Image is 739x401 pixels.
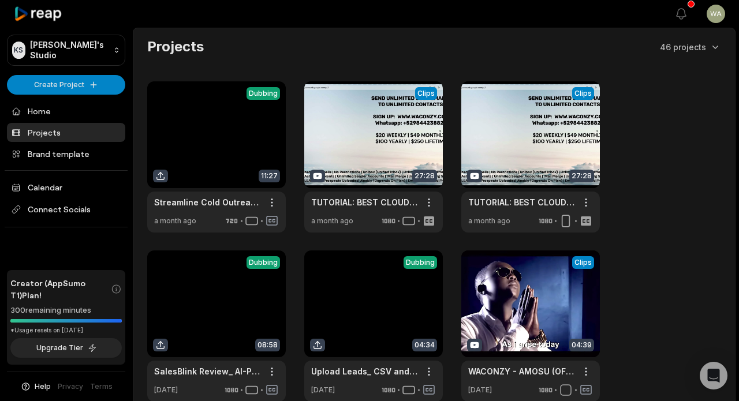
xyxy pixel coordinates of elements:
[7,199,125,220] span: Connect Socials
[7,123,125,142] a: Projects
[20,381,51,392] button: Help
[35,381,51,392] span: Help
[147,38,204,56] h2: Projects
[468,196,574,208] a: TUTORIAL: BEST CLOUD BASED BULK EMAIL MARKETING SOFTWARE [DOMAIN_NAME] | UNLIMITED EMAILS INBOX
[30,40,109,61] p: [PERSON_NAME]'s Studio
[10,326,122,335] div: *Usage resets on [DATE]
[700,362,727,389] div: Open Intercom Messenger
[7,102,125,121] a: Home
[468,365,574,377] a: WACONZY - AMOSU (OFFICIAL VIDEO) ENGLISH POP HITS 2020 | POPULAR SONG| TOP HITS 2020| BEST POP HITS
[90,381,113,392] a: Terms
[10,305,122,316] div: 300 remaining minutes
[10,277,111,301] span: Creator (AppSumo T1) Plan!
[311,196,417,208] a: TUTORIAL: BEST CLOUD BASED BULK EMAIL MARKETING SOFTWARE [DOMAIN_NAME] | UNLIMITED EMAILS INBOX
[12,42,25,59] div: KS
[311,365,417,377] a: Upload Leads_ CSV and Google Sheets Tutorial
[154,365,260,377] a: SalesBlink Review_ AI-Powered Cold Email Automation (1)
[7,75,125,95] button: Create Project
[660,41,721,53] button: 46 projects
[154,196,260,208] a: Streamline Cold Outreach with SalesBlink's Blink GPT - SalesBlink Review
[7,178,125,197] a: Calendar
[7,144,125,163] a: Brand template
[10,338,122,358] button: Upgrade Tier
[58,381,83,392] a: Privacy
